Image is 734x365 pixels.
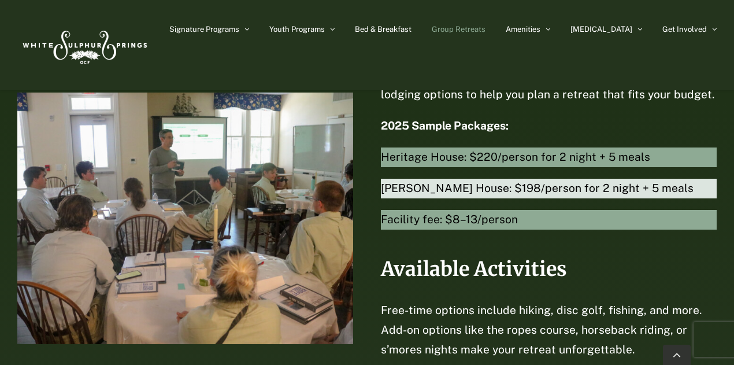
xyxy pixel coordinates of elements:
[355,25,412,33] span: Bed & Breakfast
[381,148,717,167] span: Heritage House: $220/person for 2 night + 5 meals
[381,257,567,281] span: Available Activities
[381,179,717,198] span: [PERSON_NAME] House: $198/person for 2 night + 5 meals
[506,25,540,33] span: Amenities
[17,18,150,72] img: White Sulphur Springs Logo
[269,25,325,33] span: Youth Programs
[17,93,353,345] img: IMG_9999
[169,25,239,33] span: Signature Programs
[570,25,632,33] span: [MEDICAL_DATA]
[381,119,509,132] strong: 2025 Sample Packages:
[662,25,707,33] span: Get Involved
[381,304,702,356] span: Free-time options include hiking, disc golf, fishing, and more. Add-on options like the ropes cou...
[432,25,485,33] span: Group Retreats
[381,210,717,230] span: Facility fee: $8–13/person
